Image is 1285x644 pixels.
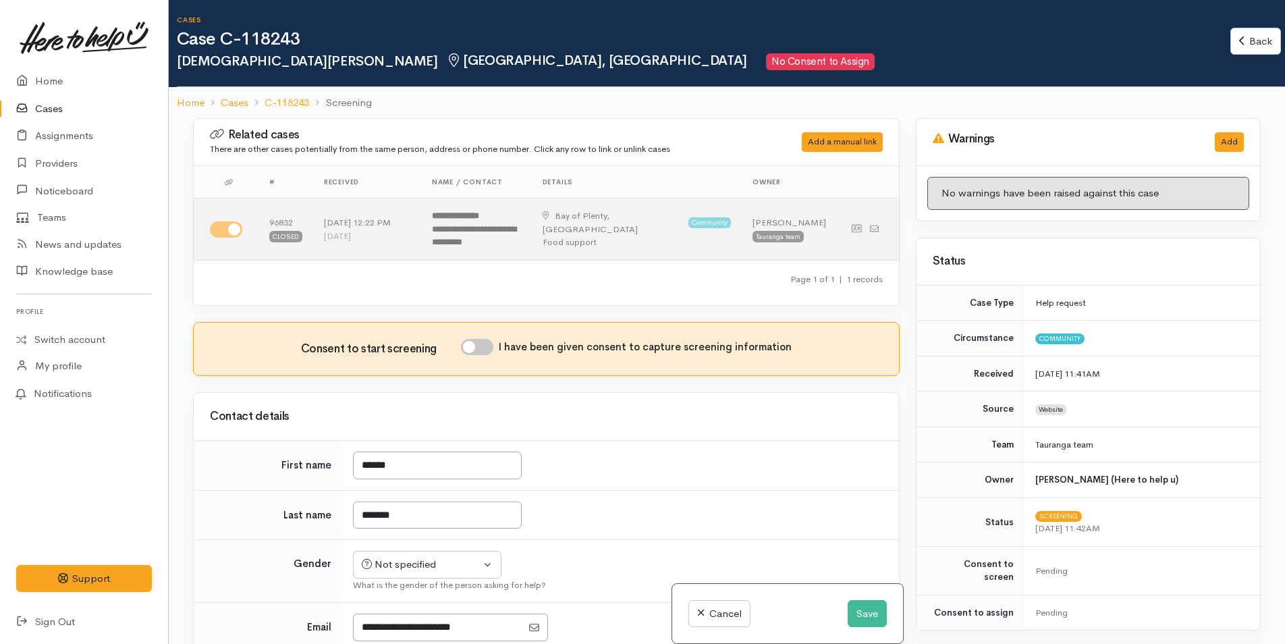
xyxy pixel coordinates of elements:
[1024,286,1260,321] td: Help request
[1035,474,1178,485] b: [PERSON_NAME] (Here to help u)
[301,343,461,356] h3: Consent to start screening
[177,30,1230,49] h1: Case C-118243
[917,392,1024,427] td: Source
[499,340,792,355] label: I have been given consent to capture screening information
[324,216,410,230] div: [DATE] 12:22 PM
[1215,132,1244,152] button: Add
[16,565,152,593] button: Support
[753,231,804,242] div: Tauranga team
[927,177,1249,210] div: No warnings have been raised against this case
[210,410,883,423] h3: Contact details
[283,508,331,523] label: Last name
[688,600,750,628] a: Cancel
[258,166,313,198] th: #
[362,557,481,572] div: Not specified
[917,462,1024,498] td: Owner
[848,600,887,628] button: Save
[555,210,609,221] span: Bay of Plenty,
[309,95,371,111] li: Screening
[169,87,1285,119] nav: breadcrumb
[688,217,731,228] span: Community
[839,273,842,285] span: |
[313,166,421,198] th: Received
[1035,522,1244,535] div: [DATE] 11:42AM
[353,579,883,592] div: What is the gender of the person asking for help?
[265,95,309,111] a: C-118243
[1035,511,1082,522] span: Screening
[917,321,1024,356] td: Circumstance
[269,231,302,242] div: Closed
[1230,28,1281,55] a: Back
[766,53,874,70] span: No Consent to Assign
[1035,564,1244,578] div: Pending
[1035,368,1100,379] time: [DATE] 11:41AM
[543,236,731,249] div: Food support
[446,52,747,69] span: [GEOGRAPHIC_DATA], [GEOGRAPHIC_DATA]
[177,95,204,111] a: Home
[917,595,1024,630] td: Consent to assign
[917,286,1024,321] td: Case Type
[258,198,313,260] td: 96832
[177,53,1230,70] h2: [DEMOGRAPHIC_DATA][PERSON_NAME]
[802,132,883,152] div: Add a manual link
[742,166,837,198] th: Owner
[353,551,501,579] button: Not specified
[917,546,1024,595] td: Consent to screen
[917,427,1024,462] td: Team
[324,230,351,242] time: [DATE]
[177,16,1230,24] h6: Cases
[210,143,670,155] small: There are other cases potentially from the same person, address or phone number. Click any row to...
[917,498,1024,546] td: Status
[933,255,1244,268] h3: Status
[917,356,1024,392] td: Received
[1035,333,1085,344] span: Community
[210,128,768,142] h3: Related cases
[1035,606,1244,620] div: Pending
[532,166,742,198] th: Details
[421,166,532,198] th: Name / contact
[933,132,1199,146] h3: Warnings
[281,458,331,473] label: First name
[790,273,883,285] small: Page 1 of 1 1 records
[1035,439,1093,450] span: Tauranga team
[294,556,331,572] label: Gender
[1035,404,1066,415] span: Website
[753,216,826,230] div: [PERSON_NAME]
[543,209,684,236] div: [GEOGRAPHIC_DATA]
[16,302,152,321] h6: Profile
[221,95,248,111] a: Cases
[307,620,331,635] label: Email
